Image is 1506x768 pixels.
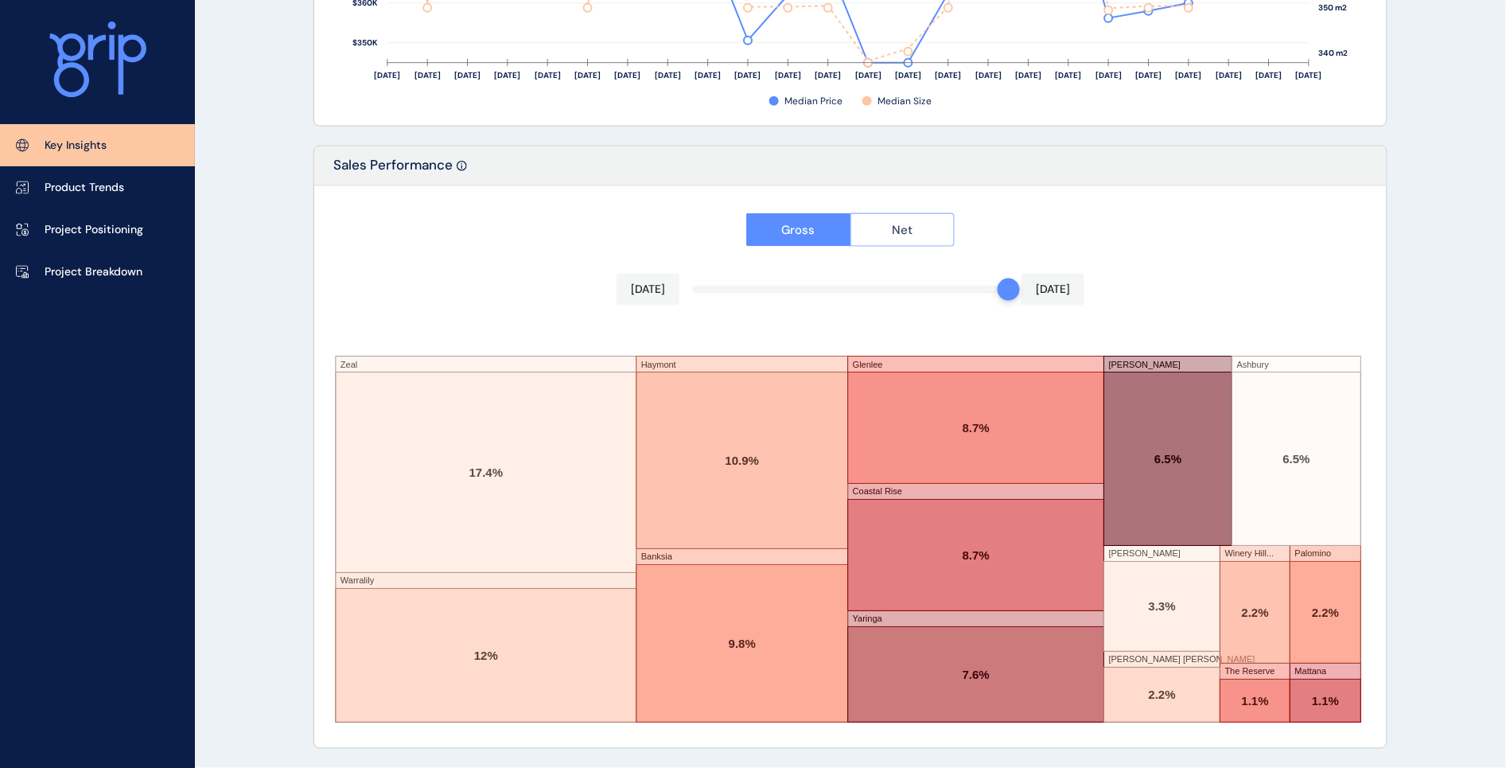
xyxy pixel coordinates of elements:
text: 340 m2 [1319,49,1348,59]
p: Key Insights [45,138,107,154]
p: Sales Performance [333,156,453,185]
p: Project Breakdown [45,264,142,280]
button: Gross [746,213,850,247]
p: Product Trends [45,180,124,196]
button: Net [850,213,955,247]
span: Median Price [785,95,843,108]
p: [DATE] [631,282,665,298]
span: Median Size [878,95,932,108]
span: Gross [782,222,815,238]
p: Project Positioning [45,222,143,238]
span: Net [892,222,913,238]
text: 350 m2 [1319,3,1348,14]
p: [DATE] [1036,282,1070,298]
